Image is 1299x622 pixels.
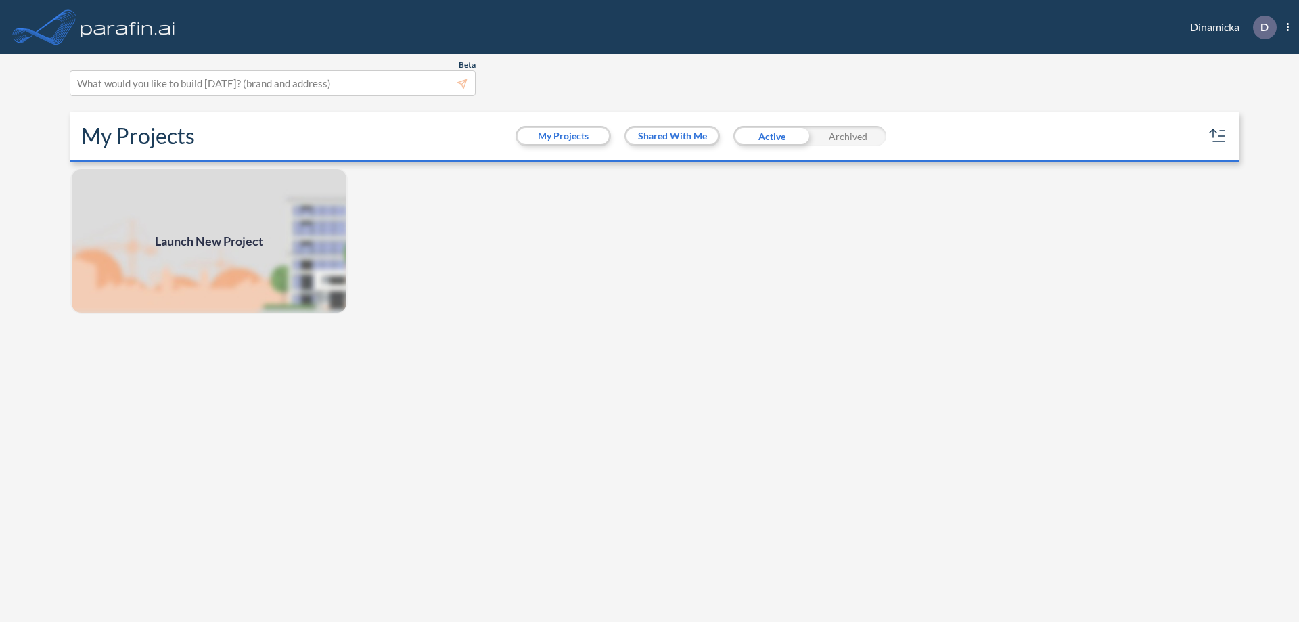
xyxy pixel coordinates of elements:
[78,14,178,41] img: logo
[810,126,886,146] div: Archived
[81,123,195,149] h2: My Projects
[1207,125,1229,147] button: sort
[70,168,348,314] img: add
[733,126,810,146] div: Active
[459,60,476,70] span: Beta
[1260,21,1269,33] p: D
[1170,16,1289,39] div: Dinamicka
[626,128,718,144] button: Shared With Me
[70,168,348,314] a: Launch New Project
[518,128,609,144] button: My Projects
[155,232,263,250] span: Launch New Project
